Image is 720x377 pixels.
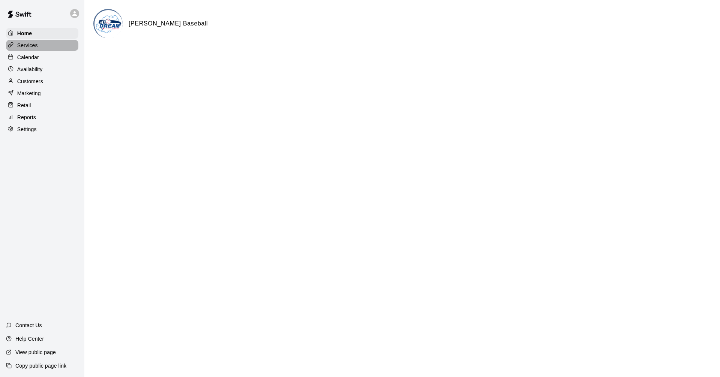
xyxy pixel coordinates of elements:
[129,19,208,28] h6: [PERSON_NAME] Baseball
[6,100,78,111] a: Retail
[17,66,43,73] p: Availability
[15,335,44,343] p: Help Center
[6,112,78,123] a: Reports
[15,349,56,356] p: View public page
[94,10,123,38] img: La Makina Baseball logo
[17,42,38,49] p: Services
[6,52,78,63] a: Calendar
[17,114,36,121] p: Reports
[17,54,39,61] p: Calendar
[6,64,78,75] a: Availability
[17,102,31,109] p: Retail
[6,28,78,39] a: Home
[17,126,37,133] p: Settings
[17,78,43,85] p: Customers
[17,90,41,97] p: Marketing
[6,40,78,51] a: Services
[6,124,78,135] a: Settings
[6,88,78,99] a: Marketing
[6,76,78,87] a: Customers
[15,362,66,370] p: Copy public page link
[15,322,42,329] p: Contact Us
[17,30,32,37] p: Home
